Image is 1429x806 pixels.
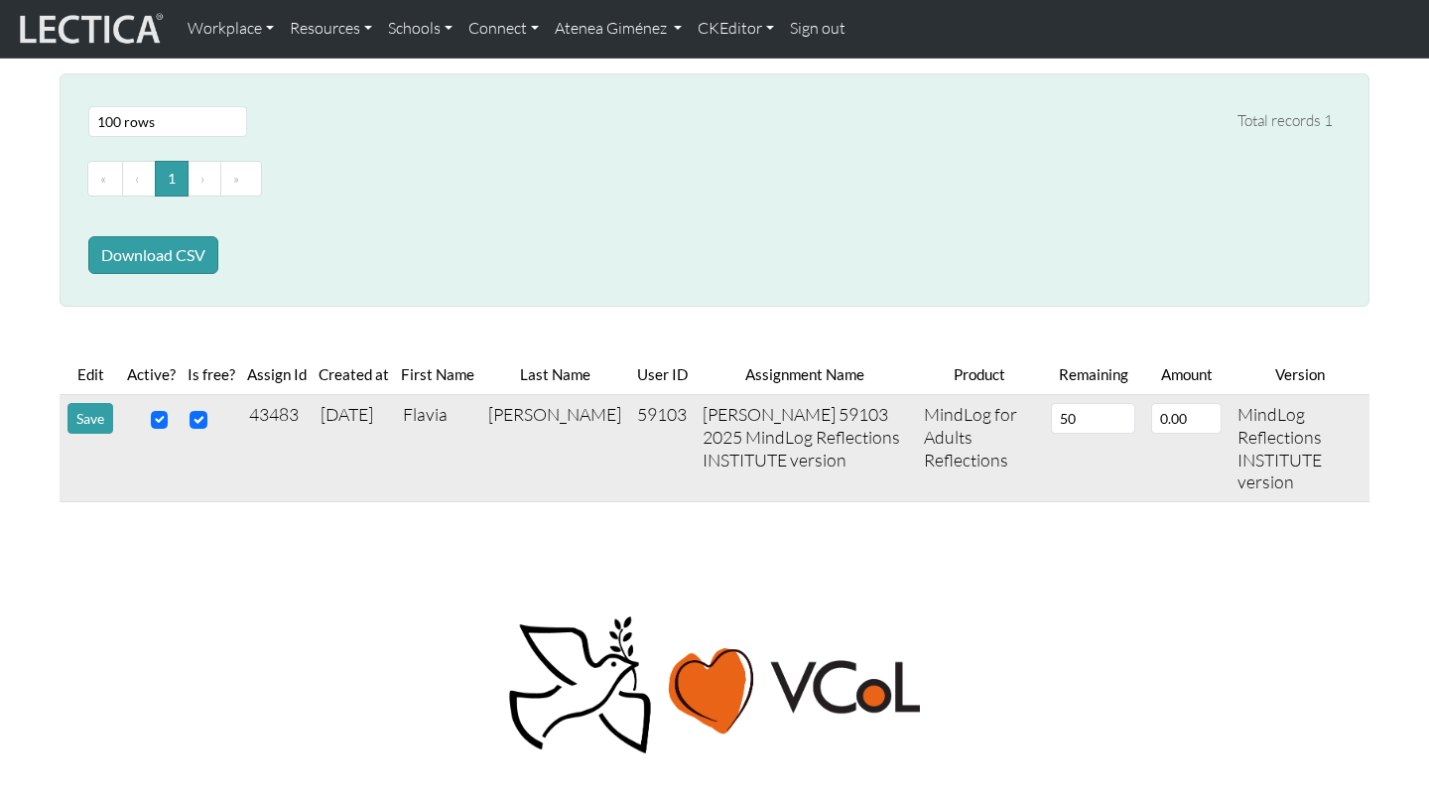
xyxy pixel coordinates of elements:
[695,354,916,395] th: Assignment Name
[180,8,282,50] a: Workplace
[15,10,164,48] img: lecticalive
[155,161,189,197] button: Go to page 1
[502,613,927,757] img: Peace, love, VCoL
[282,8,380,50] a: Resources
[380,8,460,50] a: Schools
[1230,394,1369,501] td: MindLog Reflections INSTITUTE version
[121,354,182,395] th: Active?
[1237,109,1333,134] div: Total records 1
[1230,354,1369,395] th: Version
[313,394,395,501] td: [DATE]
[629,354,695,395] th: User ID
[916,354,1043,395] th: Product
[547,8,690,50] a: Atenea Giménez
[241,354,313,395] th: Assign Id
[782,8,853,50] a: Sign out
[916,394,1043,501] td: MindLog for Adults Reflections
[460,8,547,50] a: Connect
[241,394,313,501] td: 43483
[88,236,218,274] button: Download CSV
[182,354,241,395] th: Is free?
[690,8,782,50] a: CKEditor
[1143,354,1230,395] th: Amount
[67,403,113,434] button: Save
[695,394,916,501] td: [PERSON_NAME] 59103 2025 MindLog Reflections INSTITUTE version
[60,354,121,395] th: Edit
[1043,354,1144,395] th: Remaining
[395,354,480,395] th: First Name
[629,394,695,501] td: 59103
[313,354,395,395] th: Created at
[395,394,480,501] td: Flavia
[480,354,629,395] th: Last Name
[88,161,1333,197] ul: Pagination
[480,394,629,501] td: [PERSON_NAME]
